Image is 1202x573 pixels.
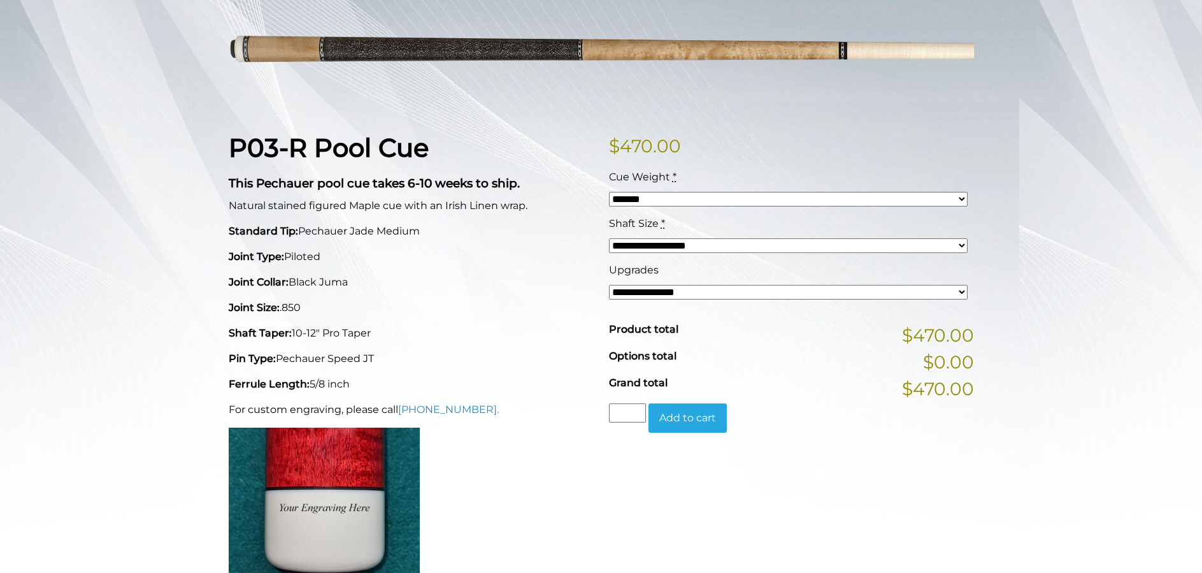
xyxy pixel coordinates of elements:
[902,375,974,402] span: $470.00
[398,403,499,416] a: [PHONE_NUMBER].
[229,249,594,265] p: Piloted
[229,377,594,392] p: 5/8 inch
[229,326,594,341] p: 10-12" Pro Taper
[229,351,594,366] p: Pechauer Speed JT
[609,350,676,362] span: Options total
[229,132,429,163] strong: P03-R Pool Cue
[229,378,310,390] strong: Ferrule Length:
[609,135,620,157] span: $
[229,300,594,316] p: .850
[609,403,646,423] input: Product quantity
[229,250,284,263] strong: Joint Type:
[609,377,668,389] span: Grand total
[609,323,678,335] span: Product total
[673,171,676,183] abbr: required
[229,402,594,417] p: For custom engraving, please call
[609,217,659,229] span: Shaft Size
[229,224,594,239] p: Pechauer Jade Medium
[609,135,681,157] bdi: 470.00
[229,352,276,365] strong: Pin Type:
[902,322,974,349] span: $470.00
[229,276,289,288] strong: Joint Collar:
[229,275,594,290] p: Black Juma
[229,198,594,214] p: Natural stained figured Maple cue with an Irish Linen wrap.
[661,217,665,229] abbr: required
[923,349,974,375] span: $0.00
[229,327,292,339] strong: Shaft Taper:
[609,264,659,276] span: Upgrades
[609,171,670,183] span: Cue Weight
[229,225,298,237] strong: Standard Tip:
[229,301,280,314] strong: Joint Size:
[229,176,520,191] strong: This Pechauer pool cue takes 6-10 weeks to ship.
[648,403,727,433] button: Add to cart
